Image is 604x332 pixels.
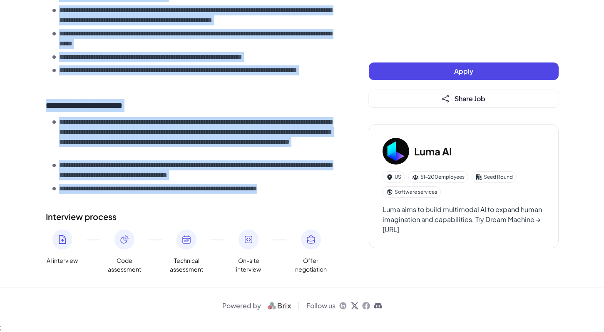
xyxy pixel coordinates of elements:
div: Software services [383,186,441,198]
span: Follow us [306,301,336,311]
button: Apply [369,62,559,80]
div: US [383,171,405,183]
h3: Luma AI [414,144,452,159]
span: Code assessment [108,256,141,274]
span: AI interview [47,256,78,265]
div: 51-200 employees [408,171,468,183]
span: On-site interview [232,256,265,274]
div: Luma aims to build multimodal AI to expand human imagination and capabilities. Try Dream Machine ... [383,205,545,235]
span: Technical assessment [170,256,203,274]
img: logo [264,301,295,311]
span: Powered by [222,301,261,311]
span: Offer negotiation [294,256,328,274]
button: Share Job [369,90,559,107]
span: Apply [454,67,473,75]
img: Lu [383,138,409,165]
div: Seed Round [472,171,517,183]
h2: Interview process [46,210,336,223]
span: Share Job [455,94,485,103]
